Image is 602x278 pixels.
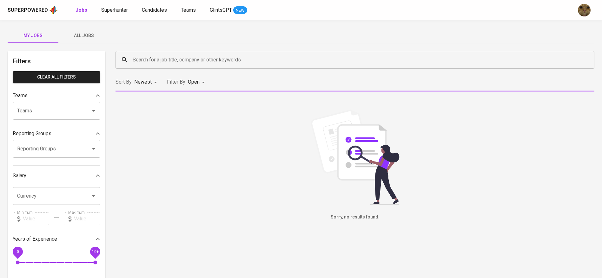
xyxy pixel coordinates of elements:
[13,235,57,243] p: Years of Experience
[210,6,247,14] a: GlintsGPT NEW
[13,71,100,83] button: Clear All filters
[13,89,100,102] div: Teams
[76,7,87,13] b: Jobs
[167,78,185,86] p: Filter By
[188,76,207,88] div: Open
[233,7,247,14] span: NEW
[181,6,197,14] a: Teams
[13,172,26,180] p: Salary
[76,6,89,14] a: Jobs
[142,7,167,13] span: Candidates
[89,106,98,115] button: Open
[181,7,196,13] span: Teams
[116,78,132,86] p: Sort By
[578,4,591,16] img: ec6c0910-f960-4a00-a8f8-c5744e41279e.jpg
[134,78,152,86] p: Newest
[134,76,159,88] div: Newest
[8,7,48,14] div: Superpowered
[13,169,100,182] div: Salary
[142,6,168,14] a: Candidates
[101,6,129,14] a: Superhunter
[210,7,232,13] span: GlintsGPT
[89,144,98,153] button: Open
[188,79,200,85] span: Open
[116,214,594,221] h6: Sorry, no results found.
[13,130,51,137] p: Reporting Groups
[13,127,100,140] div: Reporting Groups
[308,110,403,205] img: file_searching.svg
[89,192,98,200] button: Open
[17,249,19,254] span: 0
[13,233,100,245] div: Years of Experience
[18,73,95,81] span: Clear All filters
[8,5,58,15] a: Superpoweredapp logo
[23,212,49,225] input: Value
[92,249,98,254] span: 10+
[62,32,105,40] span: All Jobs
[13,92,28,99] p: Teams
[11,32,55,40] span: My Jobs
[13,56,100,66] h6: Filters
[101,7,128,13] span: Superhunter
[49,5,58,15] img: app logo
[74,212,100,225] input: Value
